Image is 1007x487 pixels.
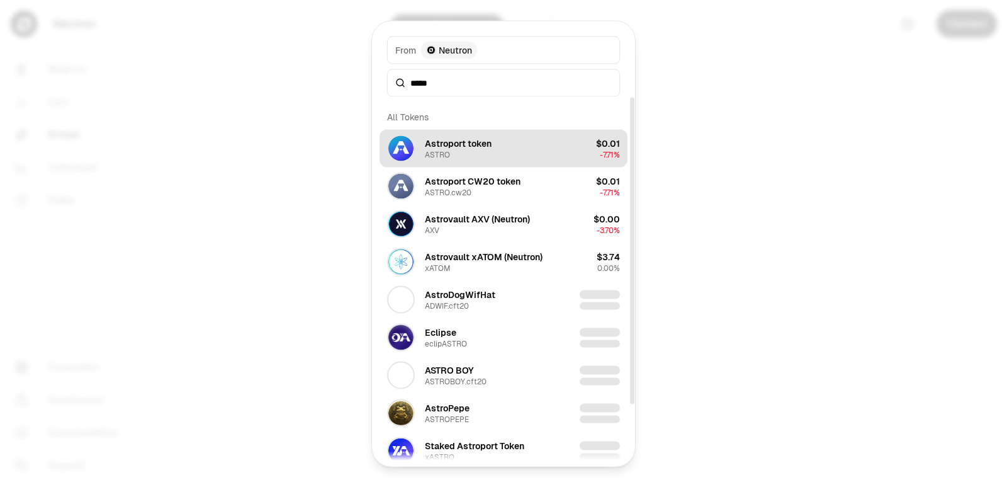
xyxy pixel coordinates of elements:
[425,364,474,376] div: ASTRO BOY
[380,104,627,129] div: All Tokens
[425,439,524,452] div: Staked Astroport Token
[439,43,472,56] span: Neutron
[425,137,492,149] div: Astroport token
[387,36,620,64] button: FromNeutron LogoNeutron
[425,301,469,311] div: ADWIF.cft20
[380,167,627,205] button: ASTRO.cw20 LogoAstroport CW20 tokenASTRO.cw20$0.01-7.71%
[425,376,487,386] div: ASTROBOY.cft20
[425,452,454,462] div: xASTRO
[594,212,620,225] div: $0.00
[380,394,627,432] button: ASTROPEPE LogoAstroPepeASTROPEPE
[597,263,620,273] span: 0.00%
[596,175,620,187] div: $0.01
[597,225,620,235] span: -3.70%
[388,400,413,425] img: ASTROPEPE Logo
[380,318,627,356] button: eclipASTRO LogoEclipseeclipASTRO
[425,401,470,414] div: AstroPepe
[425,288,495,301] div: AstroDogWifHat
[596,137,620,149] div: $0.01
[388,211,413,236] img: AXV Logo
[380,243,627,280] button: xATOM LogoAstrovault xATOM (Neutron)xATOM$3.740.00%
[380,129,627,167] button: ASTRO LogoAstroport tokenASTRO$0.01-7.71%
[380,280,627,318] button: ADWIF.cft20 LogoAstroDogWifHatADWIF.cft20
[425,212,530,225] div: Astrovault AXV (Neutron)
[600,187,620,197] span: -7.71%
[380,356,627,394] button: ASTROBOY.cft20 LogoASTRO BOYASTROBOY.cft20
[388,173,413,198] img: ASTRO.cw20 Logo
[600,149,620,159] span: -7.71%
[425,263,451,273] div: xATOM
[380,205,627,243] button: AXV LogoAstrovault AXV (Neutron)AXV$0.00-3.70%
[425,225,439,235] div: AXV
[425,175,520,187] div: Astroport CW20 token
[425,326,456,338] div: Eclipse
[425,338,467,348] div: eclipASTRO
[380,432,627,469] button: xASTRO LogoStaked Astroport TokenxASTRO
[425,149,450,159] div: ASTRO
[388,438,413,463] img: xASTRO Logo
[425,187,471,197] div: ASTRO.cw20
[388,324,413,350] img: eclipASTRO Logo
[426,45,436,55] img: Neutron Logo
[388,135,413,161] img: ASTRO Logo
[388,249,413,274] img: xATOM Logo
[425,414,469,424] div: ASTROPEPE
[597,250,620,263] div: $3.74
[395,43,416,56] span: From
[425,250,543,263] div: Astrovault xATOM (Neutron)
